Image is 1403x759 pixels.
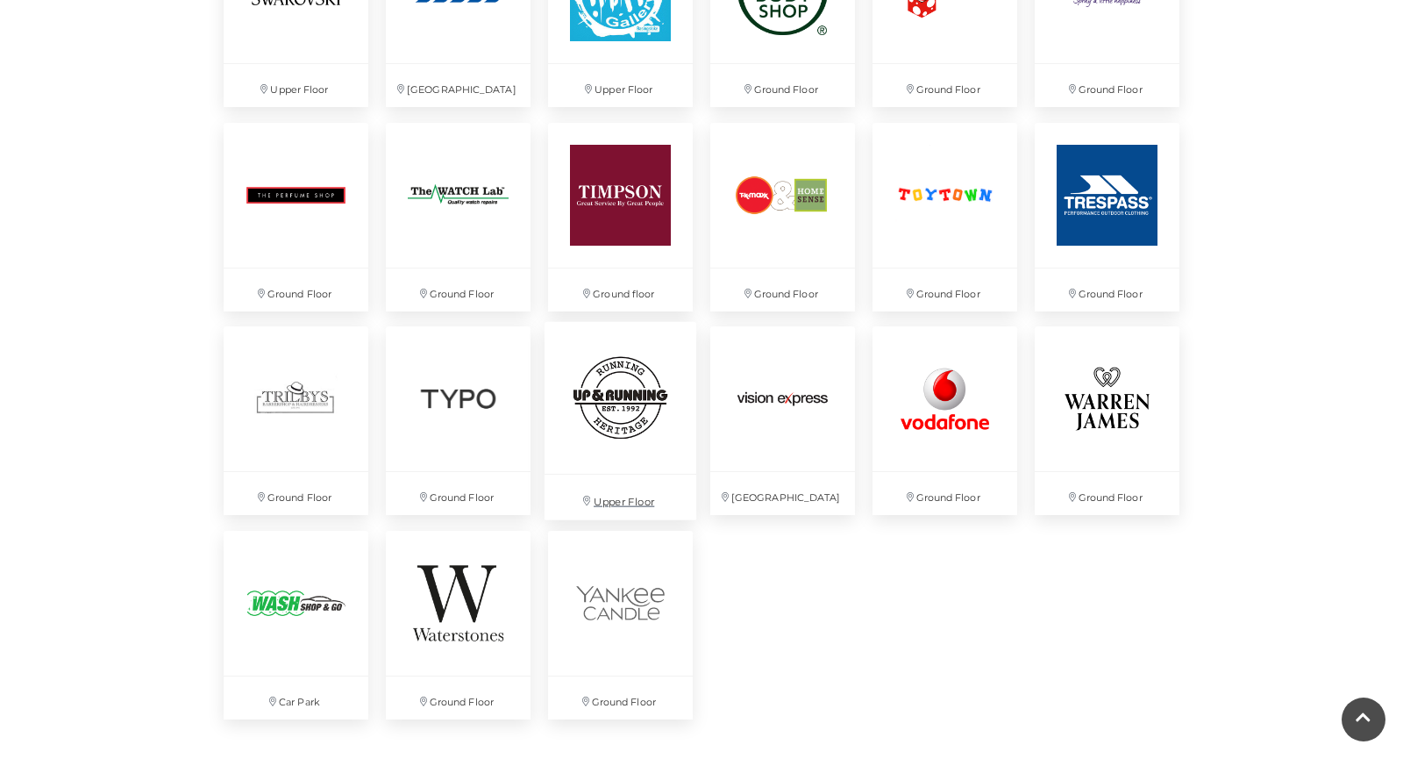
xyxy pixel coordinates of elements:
a: Ground Floor [377,522,539,728]
img: The Watch Lab at Festival Place, Basingstoke. [386,123,531,268]
p: Ground Floor [1035,472,1179,515]
p: Ground Floor [872,472,1017,515]
p: Ground Floor [386,472,531,515]
img: Wash Shop and Go, Basingstoke, Festival Place, Hampshire [224,531,368,676]
a: Ground Floor [215,318,377,524]
a: Ground Floor [377,318,539,524]
p: Ground Floor [386,677,531,720]
a: Up & Running at Festival Place Upper Floor [535,312,705,529]
p: Ground Floor [386,269,531,311]
p: Ground Floor [1035,269,1179,311]
a: Ground Floor [215,114,377,320]
p: Car Park [224,677,368,720]
p: Upper Floor [548,64,693,107]
a: The Watch Lab at Festival Place, Basingstoke. Ground Floor [377,114,539,320]
a: Ground Floor [864,318,1026,524]
a: Ground Floor [1026,114,1188,320]
a: Ground Floor [701,114,864,320]
a: Wash Shop and Go, Basingstoke, Festival Place, Hampshire Car Park [215,522,377,728]
a: Ground Floor [539,522,701,728]
p: Ground Floor [224,472,368,515]
p: Ground Floor [710,64,855,107]
p: Ground Floor [1035,64,1179,107]
p: Upper Floor [545,475,696,519]
img: Up & Running at Festival Place [545,322,696,474]
p: Ground Floor [872,269,1017,311]
p: Ground Floor [224,269,368,311]
p: Ground Floor [710,269,855,311]
a: [GEOGRAPHIC_DATA] [701,318,864,524]
p: [GEOGRAPHIC_DATA] [710,472,855,515]
a: Ground Floor [1026,318,1188,524]
a: Ground floor [539,114,701,320]
a: Ground Floor [864,114,1026,320]
p: Upper Floor [224,64,368,107]
p: Ground floor [548,269,693,311]
p: Ground Floor [872,64,1017,107]
p: [GEOGRAPHIC_DATA] [386,64,531,107]
p: Ground Floor [548,677,693,720]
